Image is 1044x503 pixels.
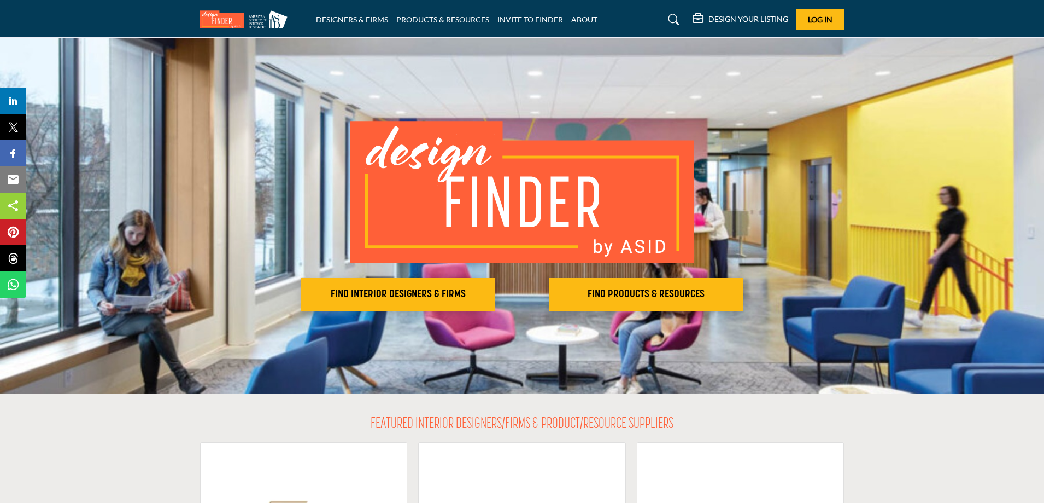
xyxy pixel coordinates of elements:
a: PRODUCTS & RESOURCES [396,15,489,24]
a: ABOUT [571,15,597,24]
div: DESIGN YOUR LISTING [693,13,788,26]
a: INVITE TO FINDER [497,15,563,24]
span: Log In [808,15,832,24]
h2: FEATURED INTERIOR DESIGNERS/FIRMS & PRODUCT/RESOURCE SUPPLIERS [371,415,673,434]
img: image [350,121,694,263]
button: Log In [796,9,844,30]
button: FIND PRODUCTS & RESOURCES [549,278,743,311]
h2: FIND PRODUCTS & RESOURCES [553,288,740,301]
img: Site Logo [200,10,293,28]
h2: FIND INTERIOR DESIGNERS & FIRMS [304,288,491,301]
a: Search [658,11,687,28]
a: DESIGNERS & FIRMS [316,15,388,24]
h5: DESIGN YOUR LISTING [708,14,788,24]
button: FIND INTERIOR DESIGNERS & FIRMS [301,278,495,311]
